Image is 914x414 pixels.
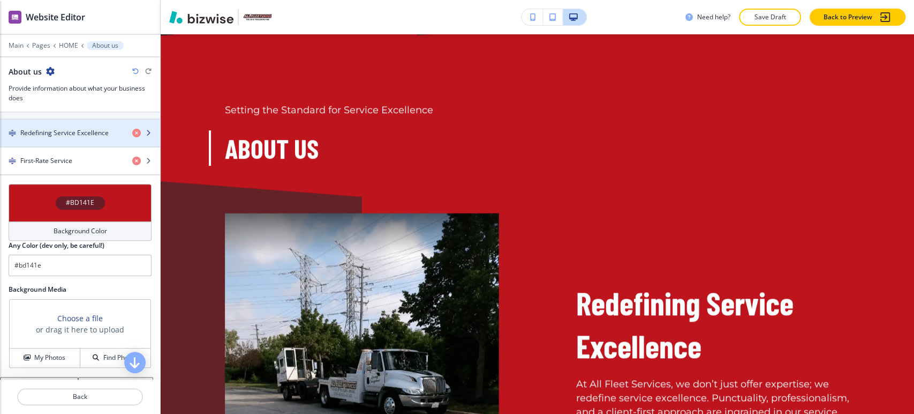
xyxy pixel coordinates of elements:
p: Save Draft [753,12,787,22]
h2: Redefining Service Excellence [576,282,850,367]
button: My Photos [10,349,80,367]
button: Save Draft [739,9,801,26]
button: About us [87,41,124,50]
h4: #BD141E [66,198,94,208]
img: editor icon [9,11,21,24]
h3: About us [225,130,850,166]
h2: Background Media [9,285,152,294]
img: Drag [9,129,16,137]
h3: Need help? [697,12,730,22]
h2: Website Editor [26,11,85,24]
img: Drag [9,157,16,165]
button: Back to Preview [810,9,905,26]
p: Back [18,392,142,402]
button: Pages [32,42,50,49]
p: Setting the Standard for Service Excellence [225,103,850,117]
h3: or drag it here to upload [36,324,124,335]
h4: Background Color [54,226,107,236]
p: Back to Preview [824,12,872,22]
button: SWITCH TO TEXT [78,377,153,394]
h3: Provide information about what your business does [9,84,152,103]
div: Choose a fileor drag it here to uploadMy PhotosFind Photos [9,299,152,368]
button: Main [9,42,24,49]
h4: My Photos [34,353,65,363]
button: Find Photos [80,349,150,367]
h2: About us [9,66,42,77]
h4: Find Photos [103,353,138,363]
button: #BD141EBackground Color [9,184,152,241]
h4: First-Rate Service [20,156,72,166]
h2: Any Color (dev only, be careful!) [9,241,104,250]
button: Back [17,388,143,405]
button: Choose a file [57,313,103,324]
h4: Redefining Service Excellence [20,128,109,138]
p: About us [92,42,118,49]
button: HOME [59,42,78,49]
img: Your Logo [243,13,272,21]
img: Bizwise Logo [169,11,233,24]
